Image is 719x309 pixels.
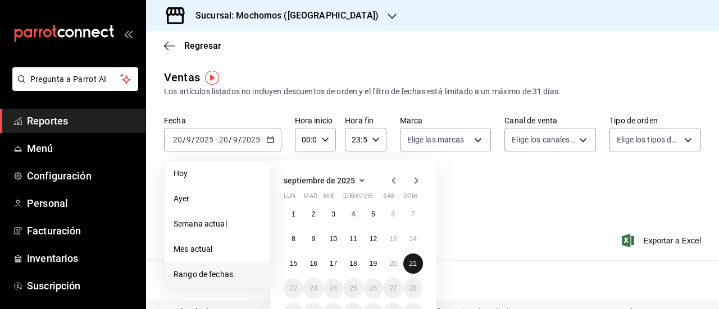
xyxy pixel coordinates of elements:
[324,229,343,249] button: 10 de septiembre de 2025
[27,278,136,293] span: Suscripción
[389,235,397,243] abbr: 13 de septiembre de 2025
[186,135,192,144] input: --
[284,192,295,204] abbr: lunes
[219,135,229,144] input: --
[312,210,316,218] abbr: 2 de septiembre de 2025
[164,86,701,98] div: Los artículos listados no incluyen descuentos de orden y el filtro de fechas está limitado a un m...
[349,284,357,292] abbr: 25 de septiembre de 2025
[370,235,377,243] abbr: 12 de septiembre de 2025
[284,174,368,187] button: septiembre de 2025
[124,29,133,38] button: open_drawer_menu
[363,253,383,274] button: 19 de septiembre de 2025
[512,134,575,145] span: Elige los canales de venta
[343,253,363,274] button: 18 de septiembre de 2025
[27,251,136,266] span: Inventarios
[331,210,335,218] abbr: 3 de septiembre de 2025
[504,117,596,124] label: Canal de venta
[238,135,242,144] span: /
[174,168,261,179] span: Hoy
[389,260,397,268] abbr: 20 de septiembre de 2025
[290,284,297,292] abbr: 22 de septiembre de 2025
[164,69,200,86] div: Ventas
[174,218,261,230] span: Semana actual
[310,260,317,268] abbr: 16 de septiembre de 2025
[195,135,214,144] input: ----
[284,204,303,224] button: 1 de septiembre de 2025
[407,134,465,145] span: Elige las marcas
[363,204,383,224] button: 5 de septiembre de 2025
[284,278,303,298] button: 22 de septiembre de 2025
[403,278,423,298] button: 28 de septiembre de 2025
[174,269,261,280] span: Rango de fechas
[343,278,363,298] button: 25 de septiembre de 2025
[30,73,121,85] span: Pregunta a Parrot AI
[12,67,138,91] button: Pregunta a Parrot AI
[233,135,238,144] input: --
[391,210,395,218] abbr: 6 de septiembre de 2025
[389,284,397,292] abbr: 27 de septiembre de 2025
[330,260,337,268] abbr: 17 de septiembre de 2025
[403,192,417,204] abbr: domingo
[383,192,395,204] abbr: sábado
[403,229,423,249] button: 14 de septiembre de 2025
[192,135,195,144] span: /
[324,253,343,274] button: 17 de septiembre de 2025
[295,117,336,124] label: Hora inicio
[229,135,232,144] span: /
[164,40,221,51] button: Regresar
[183,135,186,144] span: /
[624,234,701,247] button: Exportar a Excel
[205,71,219,85] img: Tooltip marker
[284,176,355,185] span: septiembre de 2025
[403,204,423,224] button: 7 de septiembre de 2025
[400,117,492,124] label: Marca
[284,253,303,274] button: 15 de septiembre de 2025
[164,117,281,124] label: Fecha
[349,235,357,243] abbr: 11 de septiembre de 2025
[383,229,403,249] button: 13 de septiembre de 2025
[345,117,386,124] label: Hora fin
[312,235,316,243] abbr: 9 de septiembre de 2025
[343,229,363,249] button: 11 de septiembre de 2025
[370,260,377,268] abbr: 19 de septiembre de 2025
[284,229,303,249] button: 8 de septiembre de 2025
[363,192,372,204] abbr: viernes
[27,196,136,211] span: Personal
[411,210,415,218] abbr: 7 de septiembre de 2025
[324,204,343,224] button: 3 de septiembre de 2025
[371,210,375,218] abbr: 5 de septiembre de 2025
[343,192,409,204] abbr: jueves
[174,193,261,205] span: Ayer
[324,192,334,204] abbr: miércoles
[617,134,680,145] span: Elige los tipos de orden
[303,278,323,298] button: 23 de septiembre de 2025
[184,40,221,51] span: Regresar
[349,260,357,268] abbr: 18 de septiembre de 2025
[303,229,323,249] button: 9 de septiembre de 2025
[383,278,403,298] button: 27 de septiembre de 2025
[383,253,403,274] button: 20 de septiembre de 2025
[409,284,417,292] abbr: 28 de septiembre de 2025
[310,284,317,292] abbr: 23 de septiembre de 2025
[352,210,356,218] abbr: 4 de septiembre de 2025
[174,243,261,255] span: Mes actual
[409,235,417,243] abbr: 14 de septiembre de 2025
[186,9,379,22] h3: Sucursal: Mochomos ([GEOGRAPHIC_DATA])
[292,210,295,218] abbr: 1 de septiembre de 2025
[8,81,138,93] a: Pregunta a Parrot AI
[363,229,383,249] button: 12 de septiembre de 2025
[27,223,136,238] span: Facturación
[27,168,136,183] span: Configuración
[290,260,297,268] abbr: 15 de septiembre de 2025
[215,135,217,144] span: -
[330,284,337,292] abbr: 24 de septiembre de 2025
[609,117,701,124] label: Tipo de orden
[370,284,377,292] abbr: 26 de septiembre de 2025
[172,135,183,144] input: --
[242,135,261,144] input: ----
[303,253,323,274] button: 16 de septiembre de 2025
[363,278,383,298] button: 26 de septiembre de 2025
[403,253,423,274] button: 21 de septiembre de 2025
